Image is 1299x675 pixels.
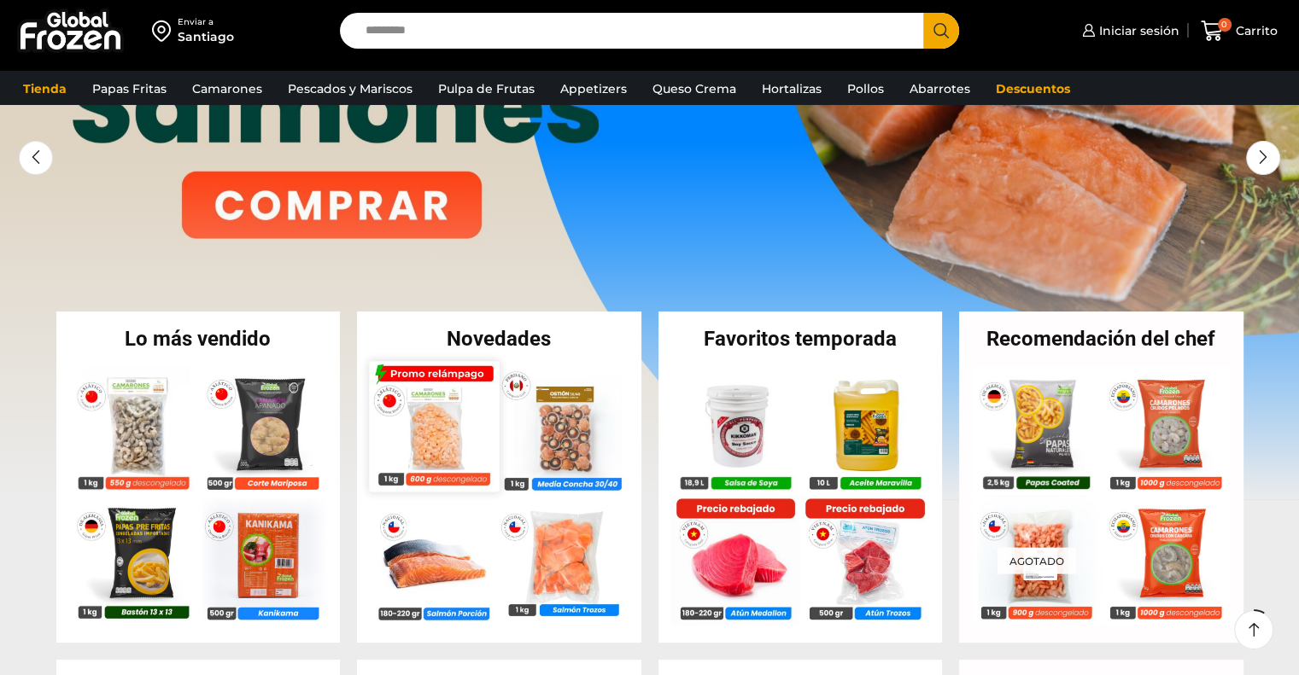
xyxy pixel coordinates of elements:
[644,73,745,105] a: Queso Crema
[839,73,892,105] a: Pollos
[178,16,234,28] div: Enviar a
[15,73,75,105] a: Tienda
[1078,14,1179,48] a: Iniciar sesión
[1095,22,1179,39] span: Iniciar sesión
[1232,22,1278,39] span: Carrito
[84,73,175,105] a: Papas Fritas
[1218,18,1232,32] span: 0
[923,13,959,49] button: Search button
[658,329,943,349] h2: Favoritos temporada
[19,141,53,175] div: Previous slide
[357,329,641,349] h2: Novedades
[552,73,635,105] a: Appetizers
[56,329,341,349] h2: Lo más vendido
[901,73,979,105] a: Abarrotes
[152,16,178,45] img: address-field-icon.svg
[430,73,543,105] a: Pulpa de Frutas
[1197,11,1282,51] a: 0 Carrito
[1246,141,1280,175] div: Next slide
[753,73,830,105] a: Hortalizas
[987,73,1079,105] a: Descuentos
[279,73,421,105] a: Pescados y Mariscos
[959,329,1243,349] h2: Recomendación del chef
[998,548,1076,574] p: Agotado
[184,73,271,105] a: Camarones
[178,28,234,45] div: Santiago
